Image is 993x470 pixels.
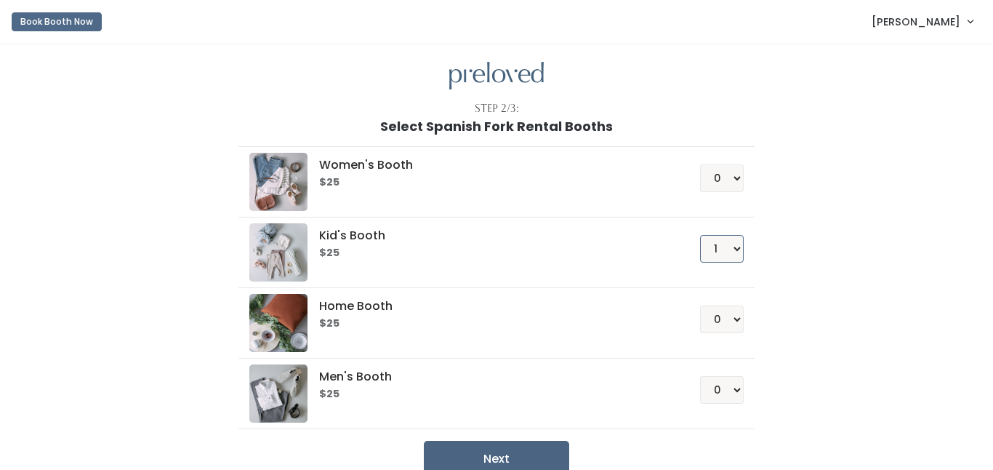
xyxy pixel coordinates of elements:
a: Book Booth Now [12,6,102,38]
h5: Home Booth [319,300,664,313]
span: [PERSON_NAME] [872,14,960,30]
img: preloved logo [249,153,307,211]
img: preloved logo [249,365,307,423]
button: Book Booth Now [12,12,102,31]
h5: Women's Booth [319,159,664,172]
h6: $25 [319,177,664,188]
img: preloved logo [249,223,307,282]
h1: Select Spanish Fork Rental Booths [380,119,613,134]
div: Step 2/3: [475,101,519,116]
img: preloved logo [449,62,544,90]
h5: Kid's Booth [319,229,664,242]
h6: $25 [319,389,664,400]
img: preloved logo [249,294,307,352]
a: [PERSON_NAME] [857,6,987,37]
h6: $25 [319,318,664,330]
h6: $25 [319,247,664,259]
h5: Men's Booth [319,370,664,383]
